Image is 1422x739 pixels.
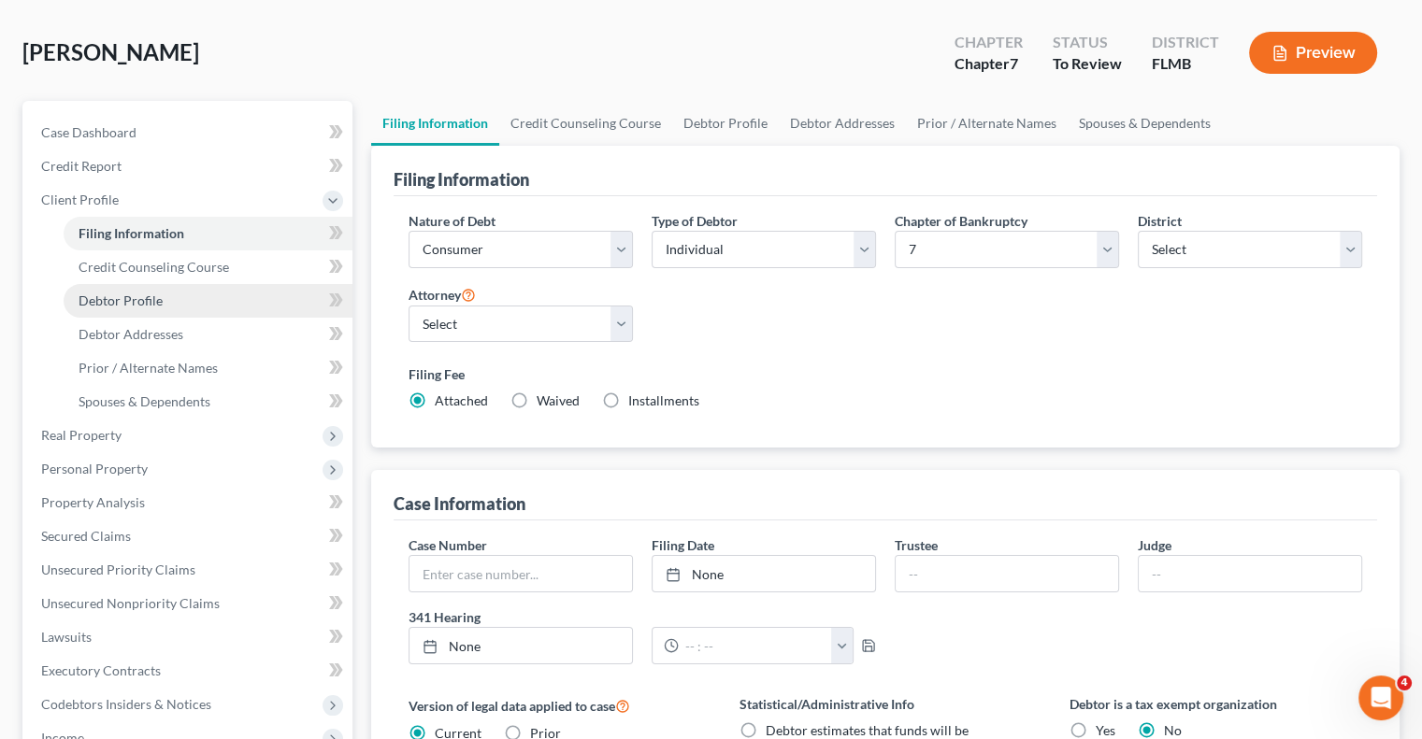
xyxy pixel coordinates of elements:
[79,225,184,241] span: Filing Information
[679,628,831,663] input: -- : --
[79,360,218,376] span: Prior / Alternate Names
[41,595,220,611] span: Unsecured Nonpriority Claims
[22,38,199,65] span: [PERSON_NAME]
[79,393,210,409] span: Spouses & Dependents
[41,696,211,712] span: Codebtors Insiders & Notices
[41,124,136,140] span: Case Dashboard
[740,694,1032,714] label: Statistical/Administrative Info
[64,217,352,250] a: Filing Information
[1152,53,1219,75] div: FLMB
[26,486,352,519] a: Property Analysis
[41,528,131,544] span: Secured Claims
[653,556,875,591] a: None
[64,385,352,419] a: Spouses & Dependents
[26,654,352,688] a: Executory Contracts
[1358,675,1403,720] iframe: Intercom live chat
[41,192,119,207] span: Client Profile
[1138,211,1182,231] label: District
[1397,675,1412,690] span: 4
[1139,556,1361,591] input: --
[955,53,1023,75] div: Chapter
[64,318,352,351] a: Debtor Addresses
[399,607,885,627] label: 341 Hearing
[394,168,529,191] div: Filing Information
[1010,54,1018,72] span: 7
[41,494,145,510] span: Property Analysis
[1152,32,1219,53] div: District
[79,259,229,275] span: Credit Counseling Course
[955,32,1023,53] div: Chapter
[41,158,122,174] span: Credit Report
[409,211,496,231] label: Nature of Debt
[41,461,148,476] span: Personal Property
[394,492,525,515] div: Case Information
[1096,722,1115,738] span: Yes
[1249,32,1377,74] button: Preview
[371,101,499,146] a: Filing Information
[41,662,161,678] span: Executory Contracts
[26,553,352,587] a: Unsecured Priority Claims
[537,392,580,408] span: Waived
[41,629,92,645] span: Lawsuits
[409,694,701,717] label: Version of legal data applied to case
[628,392,699,408] span: Installments
[64,250,352,284] a: Credit Counseling Course
[499,101,672,146] a: Credit Counseling Course
[64,351,352,385] a: Prior / Alternate Names
[41,427,122,443] span: Real Property
[895,211,1027,231] label: Chapter of Bankruptcy
[1070,694,1362,714] label: Debtor is a tax exempt organization
[409,283,476,306] label: Attorney
[26,116,352,149] a: Case Dashboard
[435,392,488,408] span: Attached
[26,149,352,183] a: Credit Report
[652,211,738,231] label: Type of Debtor
[1053,32,1122,53] div: Status
[409,556,632,591] input: Enter case number...
[895,535,938,555] label: Trustee
[1138,535,1171,555] label: Judge
[79,326,183,342] span: Debtor Addresses
[779,101,906,146] a: Debtor Addresses
[26,620,352,654] a: Lawsuits
[26,587,352,620] a: Unsecured Nonpriority Claims
[672,101,779,146] a: Debtor Profile
[1164,722,1182,738] span: No
[26,519,352,553] a: Secured Claims
[409,628,632,663] a: None
[64,284,352,318] a: Debtor Profile
[906,101,1068,146] a: Prior / Alternate Names
[79,292,163,308] span: Debtor Profile
[896,556,1118,591] input: --
[1053,53,1122,75] div: To Review
[409,364,1362,384] label: Filing Fee
[1068,101,1222,146] a: Spouses & Dependents
[41,561,195,577] span: Unsecured Priority Claims
[409,535,487,555] label: Case Number
[652,535,714,555] label: Filing Date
